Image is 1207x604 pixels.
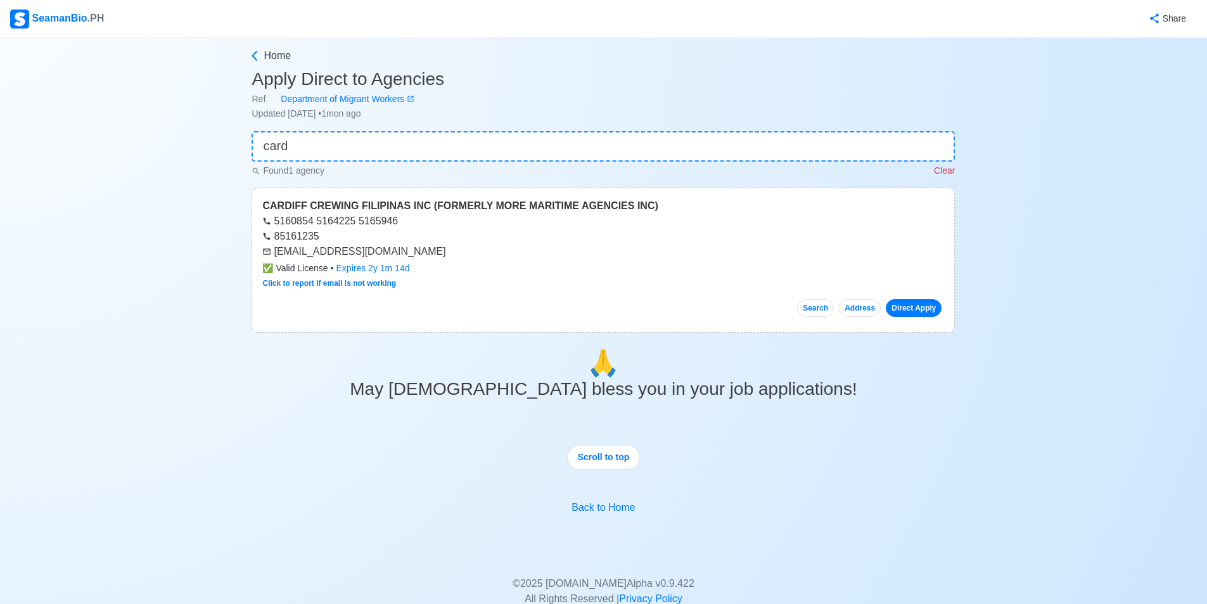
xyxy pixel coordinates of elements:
a: Home [248,48,955,63]
button: Scroll to top [567,445,641,470]
span: .PH [87,13,105,23]
span: Valid License [262,262,328,275]
span: Home [264,48,291,63]
div: [EMAIL_ADDRESS][DOMAIN_NAME] [262,244,944,259]
p: Clear [934,164,955,177]
img: Logo [10,10,29,29]
input: 👉 Quick Search [252,131,955,162]
span: check [262,263,273,273]
a: Direct Apply [886,299,942,317]
p: Found 1 agency [252,164,324,177]
a: Department of Migrant Workers [265,93,414,106]
div: SeamanBio [10,10,104,29]
button: Address [839,299,881,317]
a: 5160854 5164225 5165946 [262,215,398,226]
a: 85161235 [262,231,319,241]
button: Search [797,299,834,317]
span: Updated [DATE] • 1mon ago [252,108,361,119]
div: Ref [252,93,955,106]
div: Department of Migrant Workers [265,93,407,106]
div: CARDIFF CREWING FILIPINAS INC (FORMERLY MORE MARITIME AGENCIES INC) [262,198,944,214]
div: Expires 2y 1m 14d [336,262,410,275]
a: Back to Home [572,502,635,513]
button: Share [1136,6,1197,31]
div: • [262,262,944,275]
h3: Apply Direct to Agencies [252,68,955,90]
h3: May [DEMOGRAPHIC_DATA] bless you in your job applications! [252,378,955,400]
a: Click to report if email is not working [262,279,396,288]
a: Privacy Policy [619,593,682,604]
span: pray [587,349,619,377]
